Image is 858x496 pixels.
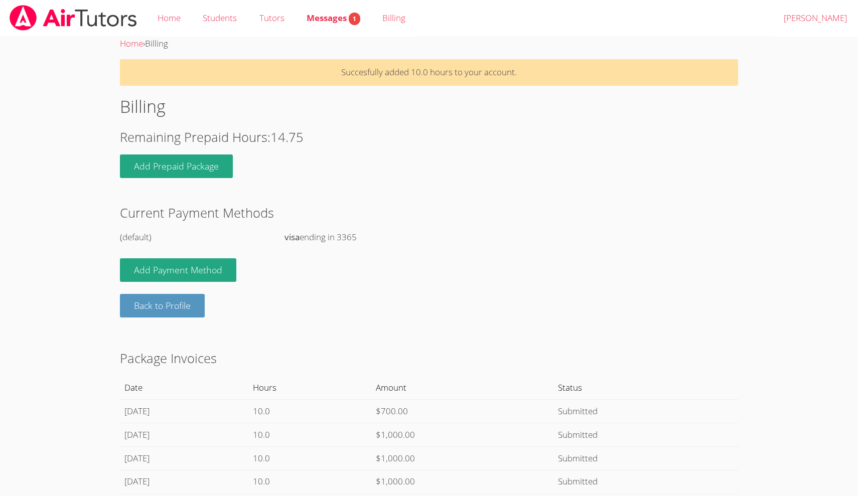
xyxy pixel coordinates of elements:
div: [DATE] [124,404,244,419]
h2: Remaining Prepaid Hours: 14.75 [120,127,738,146]
span: Billing [145,38,168,49]
td: 10.0 [249,470,372,493]
td: 10.0 [249,399,372,423]
td: Submitted [554,446,738,470]
td: $700.00 [371,399,553,423]
th: Status [554,376,738,399]
span: Messages [307,12,360,24]
td: Submitted [554,423,738,446]
div: ending in 3365 [284,230,738,245]
td: $1,000.00 [371,470,553,493]
td: 10.0 [249,446,372,470]
a: Back to Profile [120,294,205,317]
th: Hours [249,376,372,399]
th: Amount [371,376,553,399]
td: $1,000.00 [371,446,553,470]
img: airtutors_banner-c4298cdbf04f3fff15de1276eac7730deb9818008684d7c2e4769d2f7ddbe033.png [9,5,138,31]
a: Add Payment Method [120,258,236,282]
strong: visa [284,231,300,243]
td: 10.0 [249,423,372,446]
button: Add Prepaid Package [120,154,233,178]
div: [DATE] [124,474,244,489]
h2: Current Payment Methods [120,203,738,222]
div: [DATE] [124,428,244,442]
p: Succesfully added 10.0 hours to your account. [120,59,738,86]
a: Home [120,38,143,49]
div: [DATE] [124,451,244,466]
td: Submitted [554,399,738,423]
div: (default) [120,230,274,245]
h2: Package Invoices [120,349,738,368]
td: $1,000.00 [371,423,553,446]
span: 1 [349,13,360,25]
div: › [120,37,738,51]
td: Submitted [554,470,738,493]
th: Date [120,376,248,399]
h1: Billing [120,94,738,119]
